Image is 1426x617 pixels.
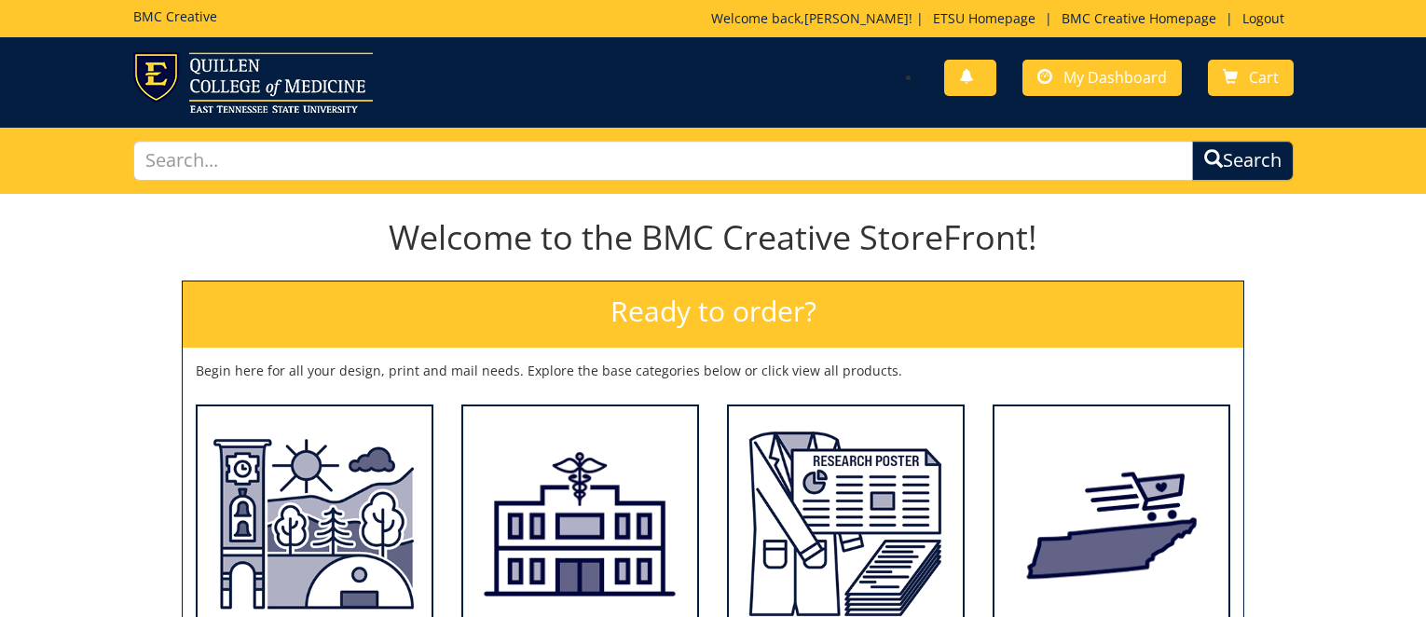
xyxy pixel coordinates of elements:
[1022,60,1182,96] a: My Dashboard
[924,9,1045,27] a: ETSU Homepage
[1192,141,1294,181] button: Search
[711,9,1294,28] p: Welcome back, ! | | |
[1208,60,1294,96] a: Cart
[196,362,1230,380] p: Begin here for all your design, print and mail needs. Explore the base categories below or click ...
[133,141,1193,181] input: Search...
[804,9,909,27] a: [PERSON_NAME]
[1063,67,1167,88] span: My Dashboard
[133,52,373,113] img: ETSU logo
[183,281,1243,348] h2: Ready to order?
[1249,67,1279,88] span: Cart
[133,9,217,23] h5: BMC Creative
[1052,9,1226,27] a: BMC Creative Homepage
[182,219,1244,256] h1: Welcome to the BMC Creative StoreFront!
[1233,9,1294,27] a: Logout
